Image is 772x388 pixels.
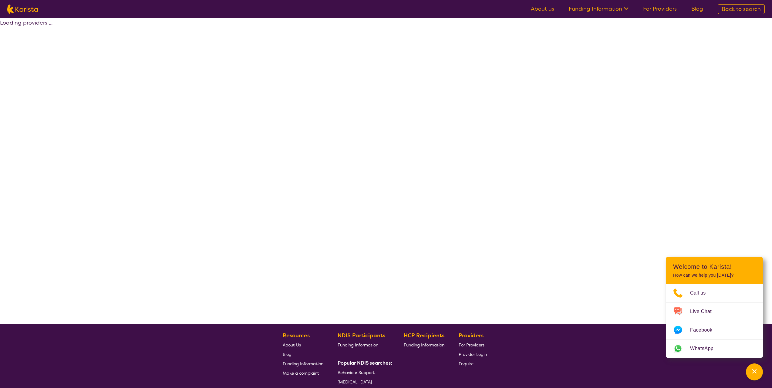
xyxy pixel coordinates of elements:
span: Back to search [722,5,761,13]
a: Behaviour Support [338,368,390,377]
ul: Choose channel [666,284,763,358]
a: For Providers [643,5,677,12]
img: Karista logo [7,5,38,14]
b: HCP Recipients [404,332,444,339]
a: Funding Information [404,340,444,349]
span: Provider Login [459,352,487,357]
span: Blog [283,352,292,357]
span: About Us [283,342,301,348]
button: Channel Menu [746,363,763,380]
span: Make a complaint [283,370,319,376]
a: Funding Information [569,5,629,12]
span: Funding Information [338,342,378,348]
span: Funding Information [283,361,323,366]
a: Enquire [459,359,487,368]
a: Blog [283,349,323,359]
a: About Us [283,340,323,349]
a: Provider Login [459,349,487,359]
a: Back to search [718,4,765,14]
a: Funding Information [338,340,390,349]
b: Providers [459,332,484,339]
span: Call us [690,288,713,298]
a: [MEDICAL_DATA] [338,377,390,386]
div: Channel Menu [666,257,763,358]
span: Enquire [459,361,474,366]
span: [MEDICAL_DATA] [338,379,372,385]
h2: Welcome to Karista! [673,263,756,270]
span: WhatsApp [690,344,721,353]
b: Resources [283,332,310,339]
a: For Providers [459,340,487,349]
p: How can we help you [DATE]? [673,273,756,278]
span: Funding Information [404,342,444,348]
span: For Providers [459,342,484,348]
a: Funding Information [283,359,323,368]
span: Facebook [690,326,720,335]
b: Popular NDIS searches: [338,360,392,366]
a: Web link opens in a new tab. [666,339,763,358]
span: Behaviour Support [338,370,375,375]
a: Make a complaint [283,368,323,378]
a: About us [531,5,554,12]
a: Blog [691,5,703,12]
span: Live Chat [690,307,719,316]
b: NDIS Participants [338,332,385,339]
